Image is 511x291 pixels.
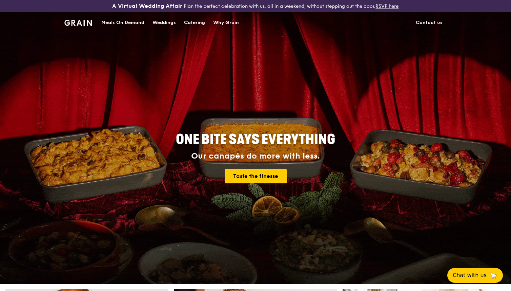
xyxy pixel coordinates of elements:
a: RSVP here [375,3,398,9]
h3: A Virtual Wedding Affair [112,3,182,10]
div: Catering [184,13,205,33]
a: Taste the finesse [225,169,287,183]
a: Catering [180,13,209,33]
div: Plan the perfect celebration with us, all in a weekend, without stepping out the door. [85,3,426,10]
div: Why Grain [213,13,239,33]
button: Chat with us🦙 [447,268,503,283]
div: Our canapés do more with less. [134,151,377,161]
div: Weddings [152,13,176,33]
a: Weddings [148,13,180,33]
div: Meals On Demand [101,13,144,33]
a: Why Grain [209,13,243,33]
img: Grain [64,20,92,26]
span: Chat with us [453,271,487,279]
a: Contact us [412,13,447,33]
a: GrainGrain [64,12,92,32]
span: ONE BITE SAYS EVERYTHING [176,131,335,148]
span: 🦙 [489,271,497,279]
